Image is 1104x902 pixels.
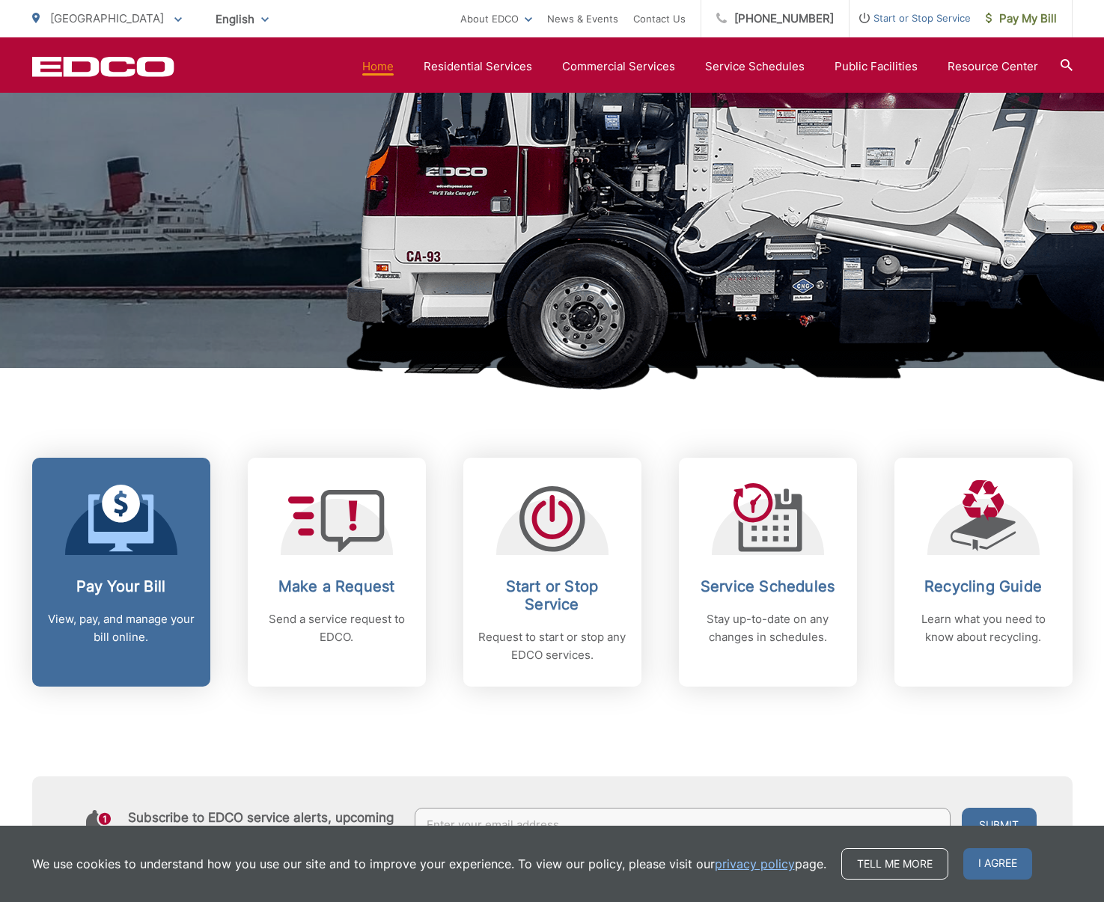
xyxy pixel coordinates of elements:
a: Make a Request Send a service request to EDCO. [248,458,426,687]
h2: Pay Your Bill [47,577,195,595]
a: Resource Center [948,58,1038,76]
span: I agree [963,848,1032,880]
p: Request to start or stop any EDCO services. [478,628,626,664]
p: Stay up-to-date on any changes in schedules. [694,610,842,646]
a: Recycling Guide Learn what you need to know about recycling. [894,458,1073,687]
p: Send a service request to EDCO. [263,610,411,646]
a: Service Schedules [705,58,805,76]
a: Home [362,58,394,76]
a: Pay Your Bill View, pay, and manage your bill online. [32,458,210,687]
a: Commercial Services [562,58,675,76]
span: Pay My Bill [986,10,1057,28]
button: Submit [962,808,1037,842]
a: News & Events [547,10,618,28]
h4: Subscribe to EDCO service alerts, upcoming events & environmental news: [128,810,400,840]
span: [GEOGRAPHIC_DATA] [50,11,164,25]
p: Learn what you need to know about recycling. [909,610,1058,646]
h2: Make a Request [263,577,411,595]
a: Service Schedules Stay up-to-date on any changes in schedules. [679,458,857,687]
a: privacy policy [715,855,795,873]
p: View, pay, and manage your bill online. [47,610,195,646]
a: Public Facilities [835,58,918,76]
a: Contact Us [633,10,686,28]
h2: Recycling Guide [909,577,1058,595]
a: Residential Services [424,58,532,76]
h2: Service Schedules [694,577,842,595]
span: English [204,6,280,32]
input: Enter your email address... [415,808,951,842]
a: About EDCO [460,10,532,28]
a: EDCD logo. Return to the homepage. [32,56,174,77]
a: Tell me more [841,848,948,880]
h2: Start or Stop Service [478,577,626,613]
p: We use cookies to understand how you use our site and to improve your experience. To view our pol... [32,855,826,873]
